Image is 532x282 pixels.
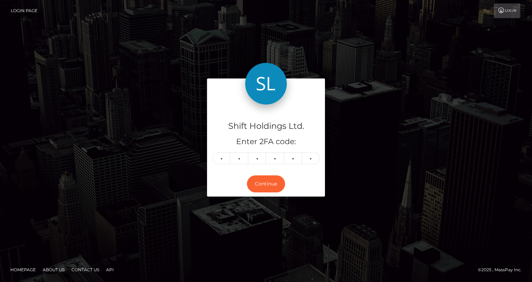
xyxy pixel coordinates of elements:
a: Login [494,3,520,18]
button: Continue [247,175,285,192]
a: Contact Us [69,264,102,275]
h5: Enter 2FA code: [212,136,320,147]
img: Shift Holdings Ltd. [245,63,287,105]
a: About Us [40,264,67,275]
h4: Shift Holdings Ltd. [212,120,320,132]
a: API [103,264,117,275]
a: Login Page [11,3,37,18]
a: Homepage [8,264,38,275]
div: © 2025 , MassPay Inc. [478,266,527,274]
